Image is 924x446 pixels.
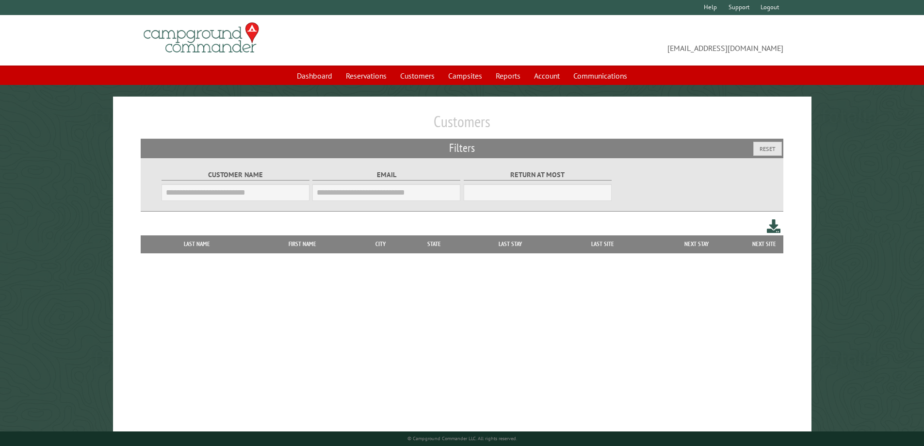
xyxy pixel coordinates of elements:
th: City [357,235,405,253]
a: Customers [394,66,440,85]
h2: Filters [141,139,784,157]
a: Account [528,66,566,85]
button: Reset [753,142,782,156]
th: Last Stay [464,235,557,253]
label: Customer Name [162,169,309,181]
label: Return at most [464,169,612,181]
a: Download this customer list (.csv) [767,217,781,235]
a: Reservations [340,66,392,85]
h1: Customers [141,112,784,139]
a: Campsites [442,66,488,85]
th: State [405,235,464,253]
label: Email [312,169,460,181]
span: [EMAIL_ADDRESS][DOMAIN_NAME] [462,27,784,54]
th: Last Site [557,235,648,253]
th: First Name [248,235,357,253]
th: Next Stay [648,235,745,253]
img: Campground Commander [141,19,262,57]
small: © Campground Commander LLC. All rights reserved. [407,435,517,442]
a: Communications [567,66,633,85]
th: Last Name [146,235,248,253]
a: Reports [490,66,526,85]
a: Dashboard [291,66,338,85]
th: Next Site [745,235,783,253]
